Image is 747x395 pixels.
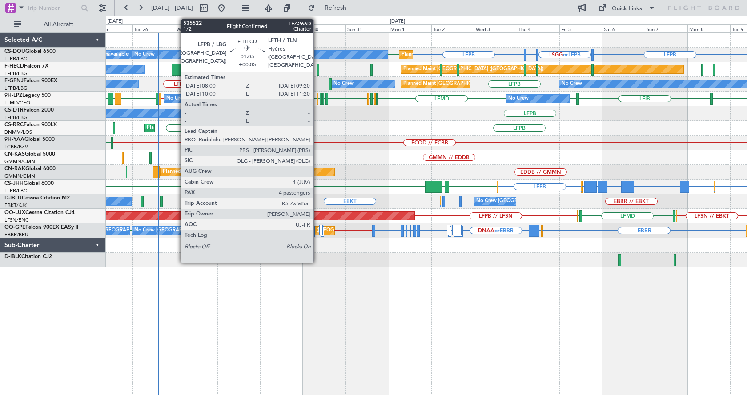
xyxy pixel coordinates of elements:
span: CN-RAK [4,166,25,172]
div: Sat 30 [303,24,345,32]
div: Sat 6 [602,24,645,32]
span: D-IBLU [4,196,22,201]
a: F-HECDFalcon 7X [4,64,48,69]
a: CS-DTRFalcon 2000 [4,108,54,113]
a: OO-LUXCessna Citation CJ4 [4,210,75,215]
a: LFMD/CEQ [4,100,30,106]
div: Planned Maint [GEOGRAPHIC_DATA] ([GEOGRAPHIC_DATA]) [147,121,287,135]
span: CS-DTR [4,108,24,113]
div: Planned Maint [GEOGRAPHIC_DATA] ([GEOGRAPHIC_DATA]) [402,48,542,61]
button: Quick Links [594,1,660,15]
div: No Crew [166,92,187,105]
div: Mon 25 [89,24,132,32]
span: Refresh [317,5,354,11]
div: No Crew [562,77,582,91]
div: Planned Maint [GEOGRAPHIC_DATA] ([GEOGRAPHIC_DATA] National) [230,224,391,237]
a: OO-GPEFalcon 900EX EASy II [4,225,78,230]
div: Thu 4 [517,24,559,32]
a: 9H-LPZLegacy 500 [4,93,51,98]
a: GMMN/CMN [4,158,35,165]
a: FCBB/BZV [4,144,28,150]
div: Planned Maint [GEOGRAPHIC_DATA] ([GEOGRAPHIC_DATA]) [403,77,543,91]
div: No Crew [508,92,529,105]
span: CS-JHH [4,181,24,186]
a: LFPB/LBG [4,85,28,92]
a: LFSN/ENC [4,217,29,223]
input: Trip Number [27,1,78,15]
div: No Crew [GEOGRAPHIC_DATA] ([GEOGRAPHIC_DATA] National) [134,224,283,237]
div: Sun 31 [345,24,388,32]
div: Wed 27 [175,24,217,32]
a: DNMM/LOS [4,129,32,136]
div: Wed 3 [474,24,517,32]
a: CN-KASGlobal 5000 [4,152,55,157]
a: CS-DOUGlobal 6500 [4,49,56,54]
a: LFPB/LBG [4,114,28,121]
a: EBKT/KJK [4,202,27,209]
span: OO-GPE [4,225,25,230]
a: LFPB/LBG [4,188,28,194]
div: Tue 2 [431,24,474,32]
div: Planned Maint [GEOGRAPHIC_DATA] ([GEOGRAPHIC_DATA]) [403,63,543,76]
div: Fri 5 [559,24,602,32]
div: Planned Maint [GEOGRAPHIC_DATA] ([GEOGRAPHIC_DATA]) [163,165,303,179]
div: Mon 8 [687,24,730,32]
span: All Aircraft [23,21,94,28]
div: No Crew Kortrijk-[GEOGRAPHIC_DATA] [220,195,311,208]
a: LFPB/LBG [4,70,28,77]
div: Thu 28 [217,24,260,32]
a: CN-RAKGlobal 6000 [4,166,56,172]
div: No Crew [333,77,354,91]
span: CS-DOU [4,49,25,54]
div: Quick Links [612,4,642,13]
div: [DATE] [390,18,405,25]
div: [DATE] [108,18,123,25]
a: D-IBLUCessna Citation M2 [4,196,70,201]
span: F-HECD [4,64,24,69]
span: CS-RRC [4,122,24,128]
span: CN-KAS [4,152,25,157]
span: 9H-YAA [4,137,24,142]
a: EBBR/BRU [4,231,28,238]
a: CS-RRCFalcon 900LX [4,122,57,128]
div: A/C Unavailable [92,48,129,61]
button: All Aircraft [10,17,96,32]
a: D-IBLKCitation CJ2 [4,254,52,259]
span: [DATE] - [DATE] [151,4,193,12]
a: 9H-YAAGlobal 5000 [4,137,55,142]
div: Tue 26 [132,24,175,32]
div: Planned Maint [GEOGRAPHIC_DATA] ([GEOGRAPHIC_DATA]) [232,121,372,135]
div: No Crew [GEOGRAPHIC_DATA] ([GEOGRAPHIC_DATA] National) [476,195,625,208]
span: 9H-LPZ [4,93,22,98]
span: OO-LUX [4,210,25,215]
div: Fri 29 [260,24,303,32]
div: Mon 1 [389,24,431,32]
span: F-GPNJ [4,78,24,84]
span: D-IBLK [4,254,21,259]
a: GMMN/CMN [4,173,35,180]
div: No Crew [134,48,155,61]
a: LFPB/LBG [4,56,28,62]
a: F-GPNJFalcon 900EX [4,78,57,84]
a: CS-JHHGlobal 6000 [4,181,54,186]
div: Sun 7 [645,24,687,32]
button: Refresh [304,1,357,15]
